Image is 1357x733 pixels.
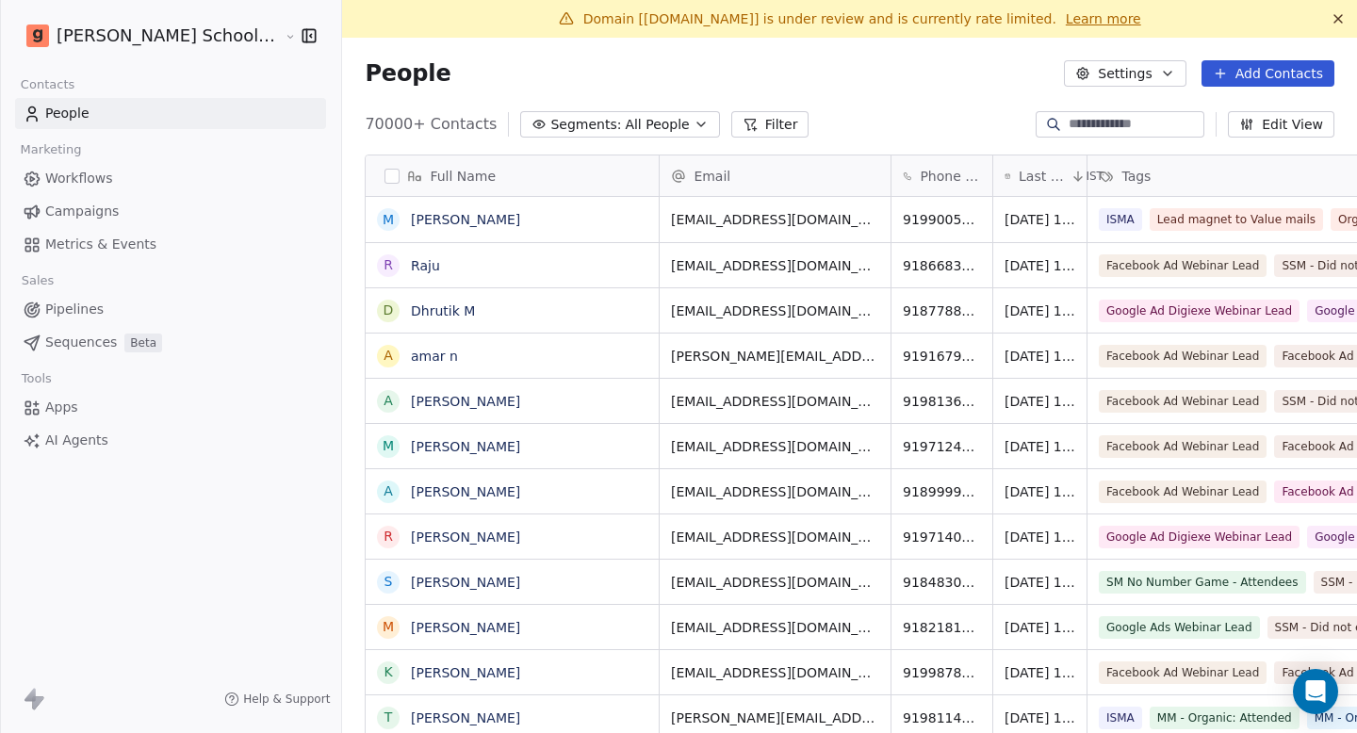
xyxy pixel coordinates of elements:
span: 70000+ Contacts [365,113,497,136]
span: Metrics & Events [45,235,156,254]
span: 919167938379 [903,347,981,366]
div: R [384,527,394,546]
span: People [45,104,90,123]
span: People [365,59,450,88]
a: [PERSON_NAME] [411,394,520,409]
span: [DATE] 10:21 AM [1005,618,1075,637]
span: Contacts [12,71,83,99]
a: Pipelines [15,294,326,325]
span: 918483034462 [903,573,981,592]
span: 919811433163 [903,709,981,727]
span: [EMAIL_ADDRESS][DOMAIN_NAME] [671,392,879,411]
span: AI Agents [45,431,108,450]
span: 918218118716 [903,618,981,637]
span: Campaigns [45,202,119,221]
img: Goela%20School%20Logos%20(4).png [26,24,49,47]
span: 919900520811 [903,210,981,229]
span: [EMAIL_ADDRESS][DOMAIN_NAME] [671,618,879,637]
a: [PERSON_NAME] [411,710,520,725]
button: Add Contacts [1202,60,1334,87]
span: Tags [1121,167,1151,186]
span: ISMA [1099,707,1142,729]
span: [DATE] 10:23 AM [1005,301,1075,320]
div: M [383,210,394,230]
a: Help & Support [224,692,330,707]
span: Sequences [45,333,117,352]
span: 918668392379 [903,256,981,275]
a: [PERSON_NAME] [411,529,520,545]
div: Open Intercom Messenger [1293,669,1338,714]
span: 918999946855 [903,482,981,501]
span: Phone Number [920,167,981,186]
span: [PERSON_NAME][EMAIL_ADDRESS][DOMAIN_NAME] [671,347,879,366]
span: [DATE] 10:23 AM [1005,210,1075,229]
span: Google Ad Digiexe Webinar Lead [1099,300,1300,322]
span: [DATE] 10:23 AM [1005,256,1075,275]
a: Apps [15,392,326,423]
span: Pipelines [45,300,104,319]
a: Raju [411,258,440,273]
div: R [384,255,394,275]
span: Facebook Ad Webinar Lead [1099,481,1267,503]
span: 919714025905 [903,528,981,546]
span: 919813673247 [903,392,981,411]
div: M [383,617,394,637]
button: Edit View [1228,111,1334,138]
span: [EMAIL_ADDRESS][DOMAIN_NAME] [671,482,879,501]
span: 919712402070 [903,437,981,456]
span: [DATE] 10:21 AM [1005,437,1075,456]
span: Apps [45,398,78,417]
span: [DATE] 10:19 AM [1005,709,1075,727]
span: [EMAIL_ADDRESS][DOMAIN_NAME] [671,210,879,229]
span: Domain [[DOMAIN_NAME]] is under review and is currently rate limited. [583,11,1056,26]
span: Marketing [12,136,90,164]
div: Phone Number [891,155,992,196]
span: Google Ad Digiexe Webinar Lead [1099,526,1300,548]
div: a [384,346,394,366]
div: S [384,572,393,592]
span: ISMA [1099,208,1142,231]
div: T [384,708,393,727]
span: Email [694,167,730,186]
span: 918778864907 [903,301,981,320]
span: [PERSON_NAME][EMAIL_ADDRESS][DOMAIN_NAME] [671,709,879,727]
span: Facebook Ad Webinar Lead [1099,254,1267,277]
div: Full Name [366,155,659,196]
span: [EMAIL_ADDRESS][DOMAIN_NAME] [671,301,879,320]
span: [EMAIL_ADDRESS][DOMAIN_NAME] [671,528,879,546]
span: Facebook Ad Webinar Lead [1099,390,1267,413]
span: [EMAIL_ADDRESS][DOMAIN_NAME] [671,256,879,275]
span: [DATE] 10:22 AM [1005,347,1075,366]
div: A [384,391,394,411]
span: 919987870103 [903,663,981,682]
span: Help & Support [243,692,330,707]
a: [PERSON_NAME] [411,665,520,680]
span: Facebook Ad Webinar Lead [1099,345,1267,367]
span: Beta [124,334,162,352]
span: [DATE] 10:21 AM [1005,528,1075,546]
span: Facebook Ad Webinar Lead [1099,435,1267,458]
span: Last Activity Date [1019,167,1067,186]
div: Last Activity DateIST [993,155,1087,196]
a: Dhrutik M [411,303,475,318]
button: Settings [1064,60,1185,87]
span: [EMAIL_ADDRESS][DOMAIN_NAME] [671,573,879,592]
a: [PERSON_NAME] [411,575,520,590]
a: Metrics & Events [15,229,326,260]
a: [PERSON_NAME] [411,620,520,635]
button: [PERSON_NAME] School of Finance LLP [23,20,271,52]
span: [PERSON_NAME] School of Finance LLP [57,24,280,48]
a: Campaigns [15,196,326,227]
a: People [15,98,326,129]
span: [DATE] 10:22 AM [1005,392,1075,411]
a: [PERSON_NAME] [411,212,520,227]
span: [EMAIL_ADDRESS][DOMAIN_NAME] [671,437,879,456]
span: Segments: [550,115,621,135]
span: Google Ads Webinar Lead [1099,616,1260,639]
a: [PERSON_NAME] [411,484,520,499]
a: Workflows [15,163,326,194]
span: Full Name [430,167,496,186]
a: amar n [411,349,458,364]
a: [PERSON_NAME] [411,439,520,454]
span: Facebook Ad Webinar Lead [1099,661,1267,684]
